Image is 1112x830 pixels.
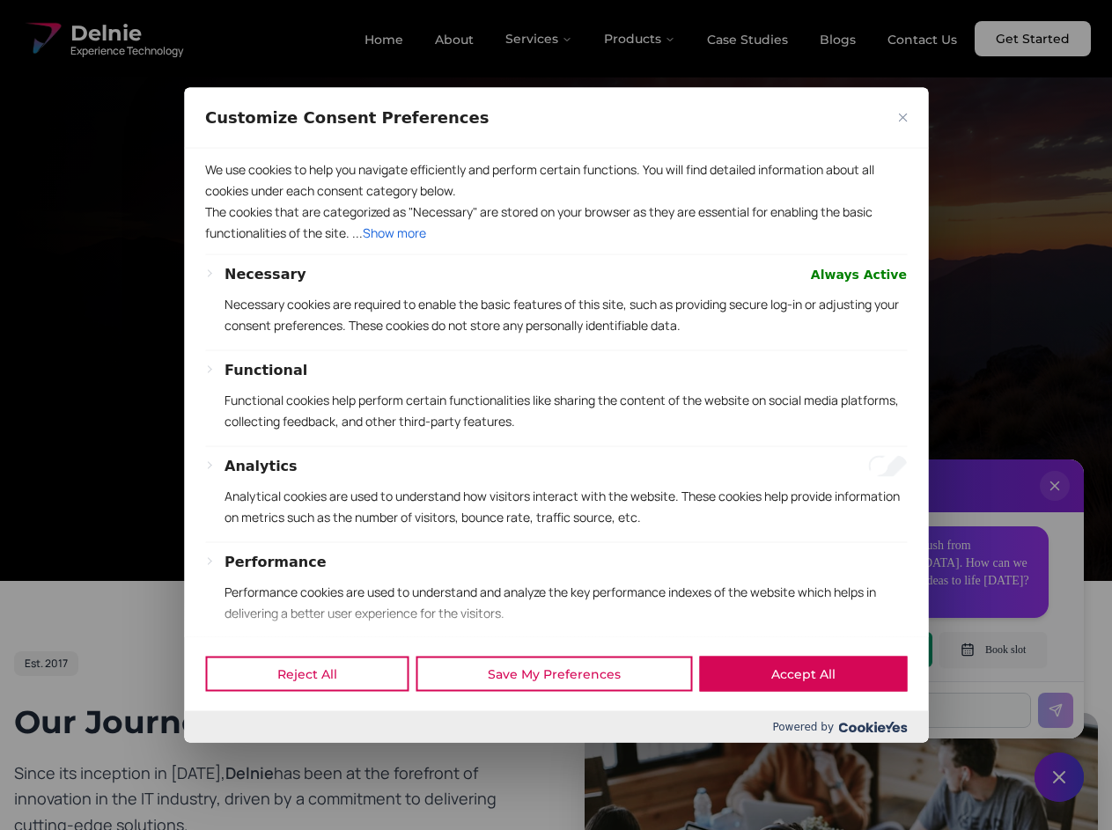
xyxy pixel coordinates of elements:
[838,721,907,732] img: Cookieyes logo
[699,657,907,692] button: Accept All
[225,389,907,431] p: Functional cookies help perform certain functionalities like sharing the content of the website o...
[225,551,327,572] button: Performance
[416,657,692,692] button: Save My Preferences
[184,711,928,743] div: Powered by
[363,222,426,243] button: Show more
[225,293,907,335] p: Necessary cookies are required to enable the basic features of this site, such as providing secur...
[225,263,306,284] button: Necessary
[205,107,489,128] span: Customize Consent Preferences
[811,263,907,284] span: Always Active
[225,359,307,380] button: Functional
[205,158,907,201] p: We use cookies to help you navigate efficiently and perform certain functions. You will find deta...
[225,581,907,623] p: Performance cookies are used to understand and analyze the key performance indexes of the website...
[205,201,907,243] p: The cookies that are categorized as "Necessary" are stored on your browser as they are essential ...
[225,485,907,527] p: Analytical cookies are used to understand how visitors interact with the website. These cookies h...
[225,455,298,476] button: Analytics
[868,455,907,476] input: Enable Analytics
[205,657,409,692] button: Reject All
[898,113,907,121] img: Close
